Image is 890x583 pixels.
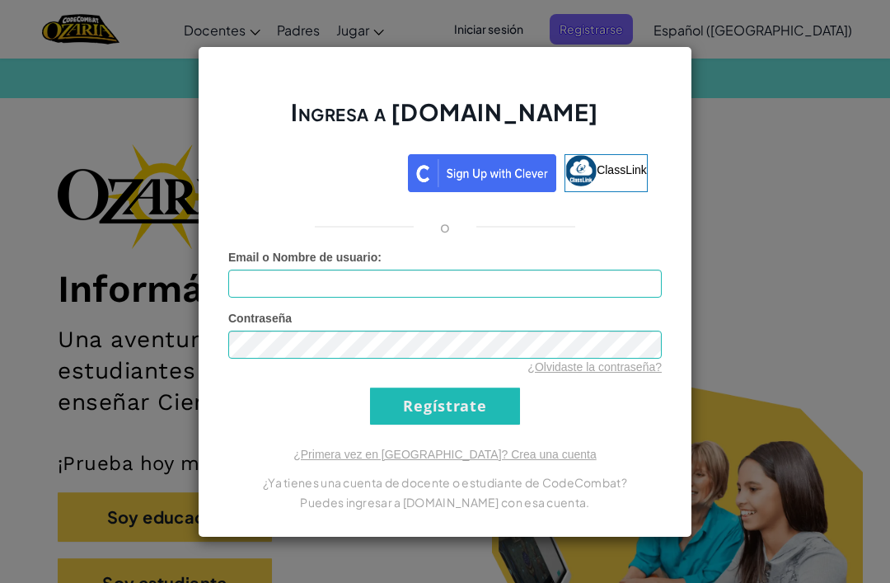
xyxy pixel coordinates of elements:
a: Acceder con Google. Se abre en una pestaña nueva [242,154,400,192]
a: ¿Primera vez en [GEOGRAPHIC_DATA]? Crea una cuenta [293,448,597,461]
label: : [228,249,382,266]
div: Acceder con Google. Se abre en una pestaña nueva [242,153,400,189]
span: Email o Nombre de usuario [228,251,377,264]
input: Regístrate [370,388,520,425]
span: Contraseña [228,312,292,325]
img: classlink-logo-small.png [565,155,597,186]
h2: Ingresa a [DOMAIN_NAME] [228,96,662,144]
iframe: Botón de Acceder con Google [234,153,408,189]
img: clever_sso_button@2x.png [408,154,556,192]
p: Puedes ingresar a [DOMAIN_NAME] con esa cuenta. [228,492,662,512]
a: ¿Olvidaste la contraseña? [527,360,662,374]
span: ClassLink [597,162,647,176]
p: ¿Ya tienes una cuenta de docente o estudiante de CodeCombat? [228,473,662,492]
p: o [440,217,450,237]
